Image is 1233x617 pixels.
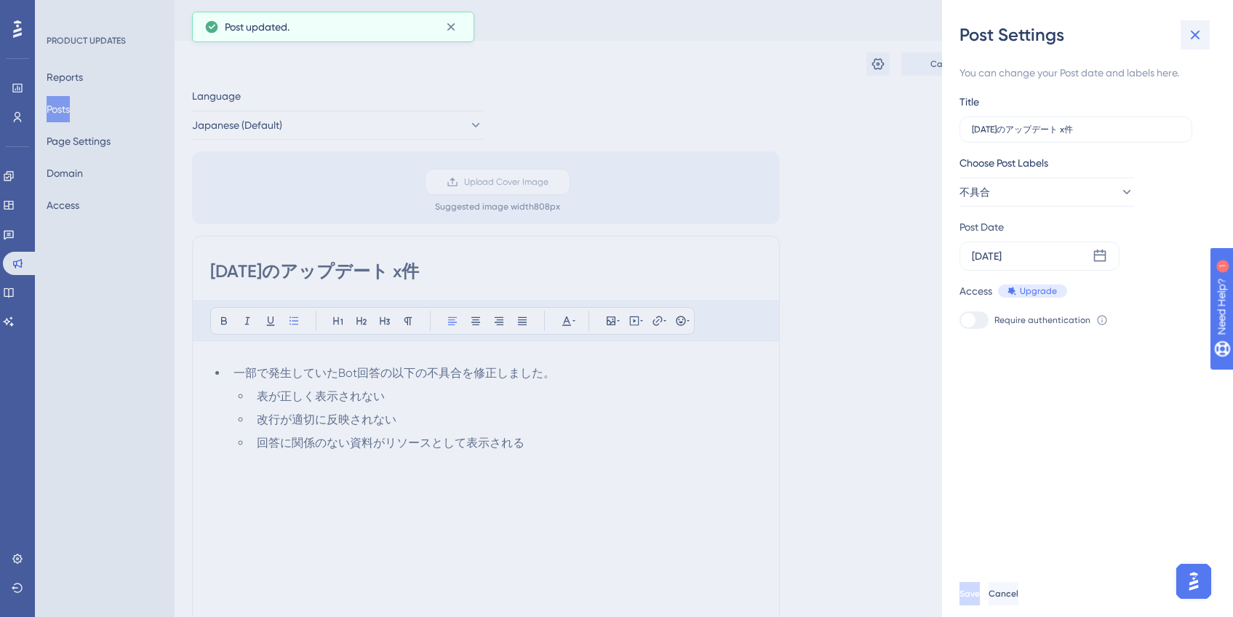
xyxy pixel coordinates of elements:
span: Need Help? [34,4,91,21]
div: You can change your Post date and labels here. [959,64,1204,81]
div: [DATE] [972,247,1002,265]
div: Access [959,282,992,300]
button: 不具合 [959,178,1134,207]
div: Post Settings [959,23,1216,47]
span: Save [959,588,980,600]
span: 不具合 [959,183,990,201]
span: Upgrade [1020,285,1057,297]
input: Type the value [972,124,1180,135]
span: Choose Post Labels [959,154,1048,172]
div: Title [959,93,979,111]
button: Cancel [989,582,1018,605]
span: Post updated. [225,18,290,36]
div: Post Date [959,218,1197,236]
span: Require authentication [994,314,1090,326]
span: Cancel [989,588,1018,600]
div: 1 [101,7,105,19]
iframe: UserGuiding AI Assistant Launcher [1172,560,1216,603]
button: Save [959,582,980,605]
